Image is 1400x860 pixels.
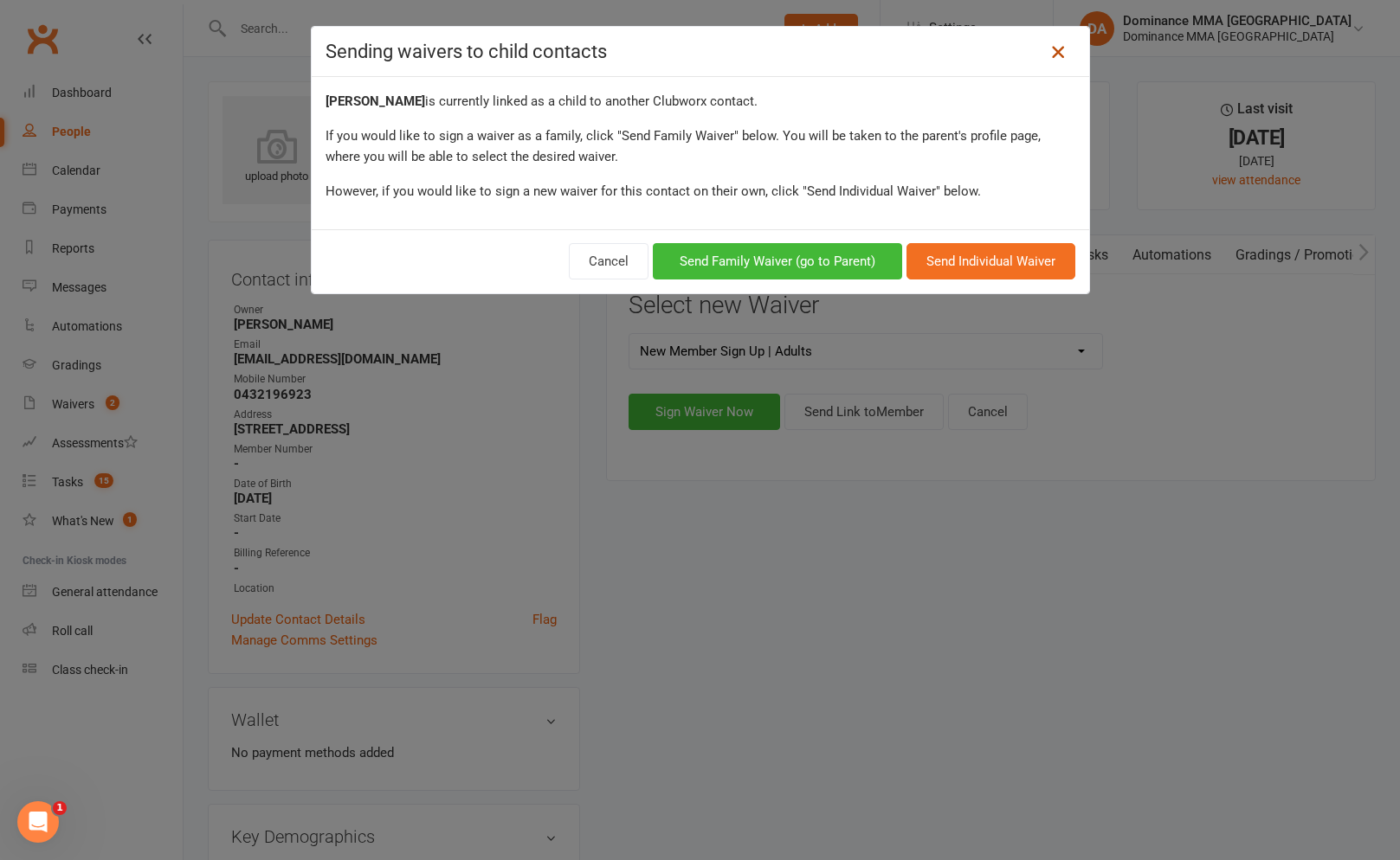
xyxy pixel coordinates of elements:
span: 1 [53,801,67,815]
button: Cancel [569,243,648,279]
div: However, if you would like to sign a new waiver for this contact on their own, click "Send Indivi... [326,181,1075,202]
strong: [PERSON_NAME] [326,93,425,109]
h4: Sending waivers to child contacts [326,41,1075,62]
button: Send Individual Waiver [906,243,1075,279]
button: Send Family Waiver (go to Parent) [653,243,902,279]
iframe: Intercom live chat [17,801,59,843]
a: Close [1044,38,1072,66]
div: is currently linked as a child to another Clubworx contact. [326,91,1075,112]
div: If you would like to sign a waiver as a family, click "Send Family Waiver" below. You will be tak... [326,125,1075,167]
